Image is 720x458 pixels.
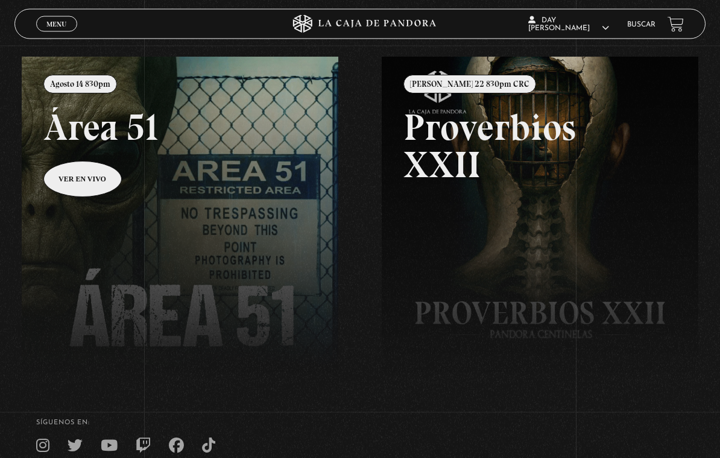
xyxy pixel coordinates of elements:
span: Menu [46,20,66,28]
a: Buscar [627,21,655,28]
span: Cerrar [42,31,71,39]
h4: SÍguenos en: [36,420,684,427]
a: View your shopping cart [668,16,684,33]
span: Day [PERSON_NAME] [528,17,609,32]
